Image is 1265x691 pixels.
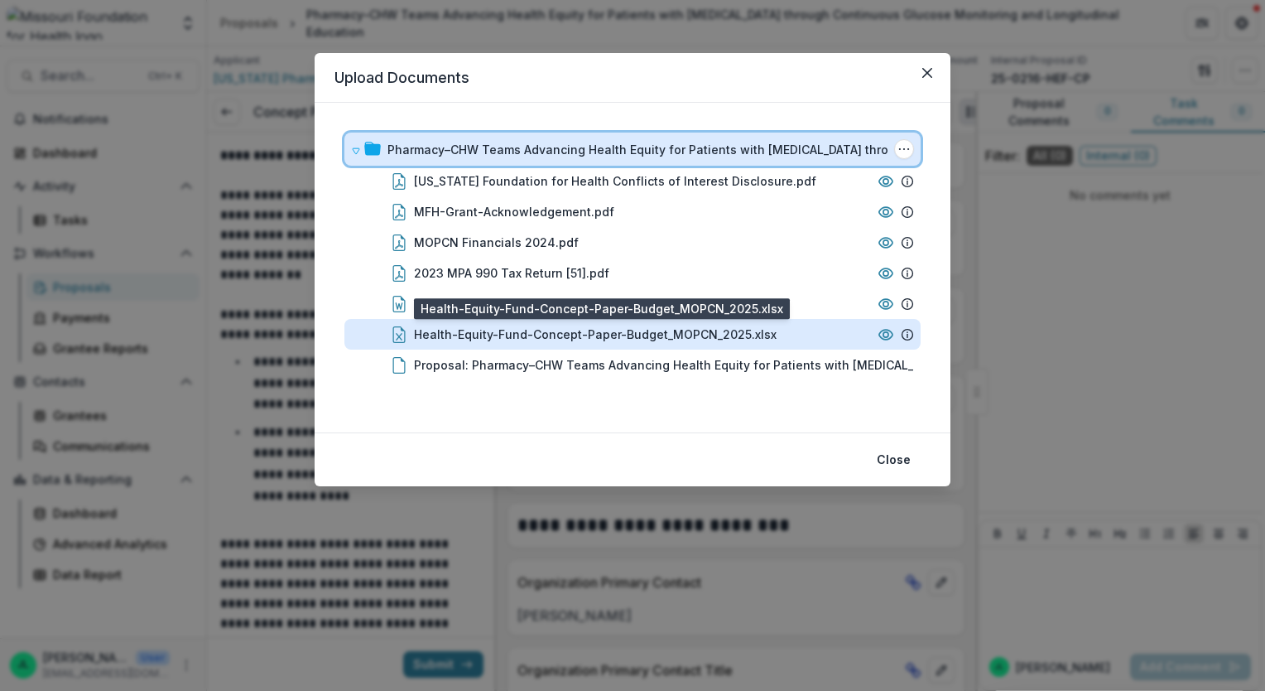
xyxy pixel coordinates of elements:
[414,203,614,220] div: MFH-Grant-Acknowledgement.pdf
[344,350,921,380] div: Proposal: Pharmacy–CHW Teams Advancing Health Equity for Patients with [MEDICAL_DATA] through Con...
[894,139,914,159] button: Pharmacy–CHW Teams Advancing Health Equity for Patients with Diabetes through Continuous Glucose ...
[414,356,960,374] div: Proposal: Pharmacy–CHW Teams Advancing Health Equity for Patients with [MEDICAL_DATA] through Con...
[344,319,921,350] div: Health-Equity-Fund-Concept-Paper-Budget_MOPCN_2025.xlsx
[867,447,921,473] button: Close
[344,133,921,166] div: Pharmacy–CHW Teams Advancing Health Equity for Patients with [MEDICAL_DATA] through Continuous Gl...
[414,295,728,312] div: Health Equity Fund_Concept Paper_MOPCN_2025.docx
[414,264,609,282] div: 2023 MPA 990 Tax Return [51].pdf
[387,141,934,158] div: Pharmacy–CHW Teams Advancing Health Equity for Patients with [MEDICAL_DATA] through Continuous Gl...
[344,166,921,196] div: [US_STATE] Foundation for Health Conflicts of Interest Disclosure.pdf
[344,133,921,380] div: Pharmacy–CHW Teams Advancing Health Equity for Patients with [MEDICAL_DATA] through Continuous Gl...
[344,288,921,319] div: Health Equity Fund_Concept Paper_MOPCN_2025.docx
[914,60,940,86] button: Close
[414,172,816,190] div: [US_STATE] Foundation for Health Conflicts of Interest Disclosure.pdf
[344,196,921,227] div: MFH-Grant-Acknowledgement.pdf
[344,227,921,258] div: MOPCN Financials 2024.pdf
[315,53,950,103] header: Upload Documents
[344,258,921,288] div: 2023 MPA 990 Tax Return [51].pdf
[414,234,579,251] div: MOPCN Financials 2024.pdf
[414,326,777,343] div: Health-Equity-Fund-Concept-Paper-Budget_MOPCN_2025.xlsx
